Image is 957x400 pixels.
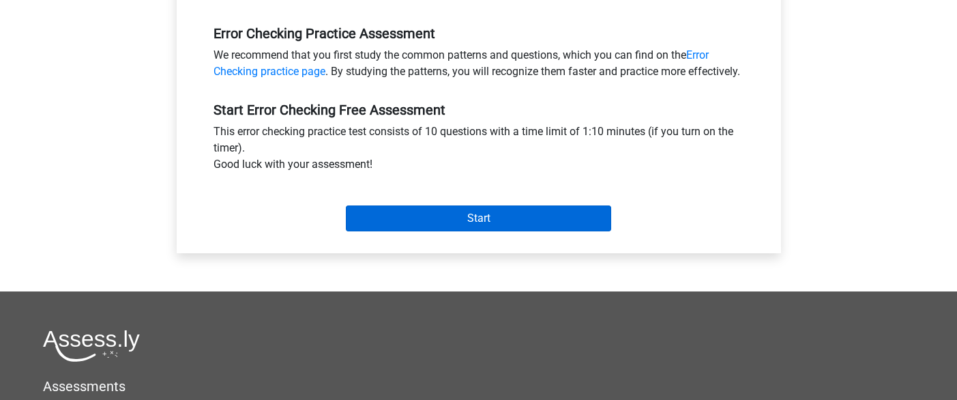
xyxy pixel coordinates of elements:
input: Start [346,205,611,231]
img: Assessly logo [43,330,140,362]
a: Error Checking practice page [214,48,709,78]
h5: Assessments [43,378,914,395]
h5: Error Checking Practice Assessment [214,25,744,42]
div: This error checking practice test consists of 10 questions with a time limit of 1:10 minutes (if ... [203,124,754,178]
div: We recommend that you first study the common patterns and questions, which you can find on the . ... [203,47,754,85]
h5: Start Error Checking Free Assessment [214,102,744,118]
